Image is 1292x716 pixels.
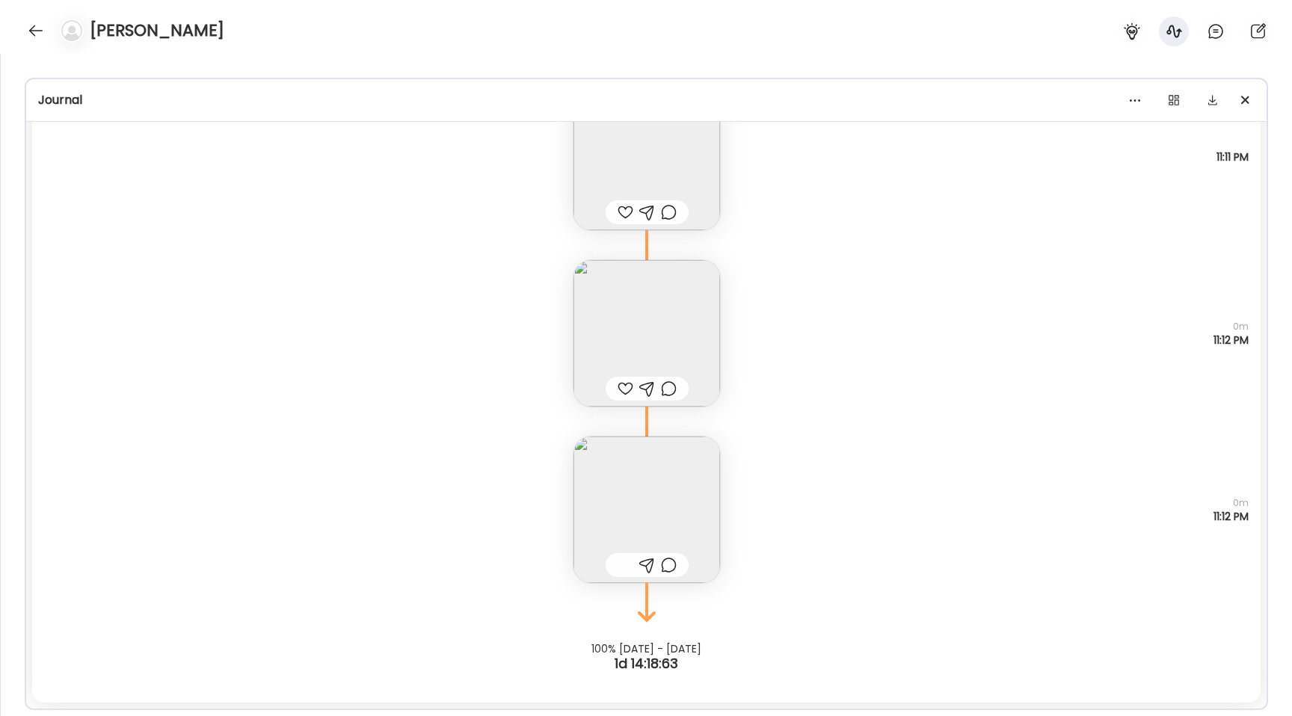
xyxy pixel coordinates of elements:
[407,643,886,655] div: 100% [DATE] - [DATE]
[573,436,720,583] img: images%2FQYtwRLVsJxOMhDYK15vLBXlQbs33%2FGlbU9LtAronbkdCBaXM9%2FBNredq6iG1wstHQH9uaM_240
[61,20,82,41] img: bg-avatar-default.svg
[573,260,720,407] img: images%2FQYtwRLVsJxOMhDYK15vLBXlQbs33%2FlHYJkjBEuIW91A9cOvAf%2FTsaf6hnMmyHmnHN2YDhs_240
[1216,150,1249,164] span: 11:11 PM
[1213,510,1249,523] span: 11:12 PM
[407,655,886,673] div: 1d 14:18:63
[1213,320,1249,333] span: 0m
[38,91,1255,109] div: Journal
[90,19,224,43] h4: [PERSON_NAME]
[1213,496,1249,510] span: 0m
[573,84,720,230] img: images%2FQYtwRLVsJxOMhDYK15vLBXlQbs33%2FiKhoKl1ykbosUopeJCkd%2F5IRvxK02NY2Bl2PXXZPS_240
[1213,333,1249,347] span: 11:12 PM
